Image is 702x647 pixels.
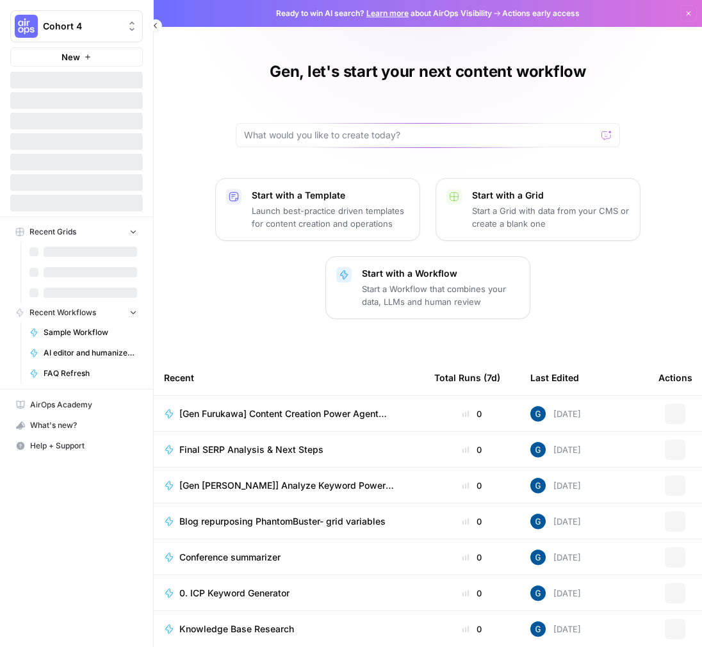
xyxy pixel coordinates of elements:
[11,416,142,435] div: What's new?
[10,395,143,415] a: AirOps Academy
[530,406,546,422] img: qd2a6s3w5hfdcqb82ik0wk3no9aw
[164,623,414,635] a: Knowledge Base Research
[276,8,492,19] span: Ready to win AI search? about AirOps Visibility
[472,189,630,202] p: Start with a Grid
[10,47,143,67] button: New
[179,623,294,635] span: Knowledge Base Research
[434,551,510,564] div: 0
[362,267,519,280] p: Start with a Workflow
[436,178,641,241] button: Start with a GridStart a Grid with data from your CMS or create a blank one
[530,550,581,565] div: [DATE]
[530,360,579,395] div: Last Edited
[472,204,630,230] p: Start a Grid with data from your CMS or create a blank one
[434,515,510,528] div: 0
[10,222,143,242] button: Recent Grids
[530,442,546,457] img: qd2a6s3w5hfdcqb82ik0wk3no9aw
[24,322,143,343] a: Sample Workflow
[530,514,581,529] div: [DATE]
[29,226,76,238] span: Recent Grids
[164,443,414,456] a: Final SERP Analysis & Next Steps
[30,399,137,411] span: AirOps Academy
[434,623,510,635] div: 0
[43,20,120,33] span: Cohort 4
[179,551,281,564] span: Conference summarizer
[179,515,386,528] span: Blog repurposing PhantomBuster- grid variables
[244,129,596,142] input: What would you like to create today?
[164,479,414,492] a: [Gen [PERSON_NAME]] Analyze Keyword Power Agents
[61,51,80,63] span: New
[530,621,546,637] img: qd2a6s3w5hfdcqb82ik0wk3no9aw
[10,10,143,42] button: Workspace: Cohort 4
[30,440,137,452] span: Help + Support
[179,407,404,420] span: [Gen Furukawa] Content Creation Power Agent Workflow
[44,347,137,359] span: AI editor and humanizer - review before publish [PB]
[164,360,414,395] div: Recent
[530,514,546,529] img: qd2a6s3w5hfdcqb82ik0wk3no9aw
[15,15,38,38] img: Cohort 4 Logo
[29,307,96,318] span: Recent Workflows
[10,436,143,456] button: Help + Support
[179,443,323,456] span: Final SERP Analysis & Next Steps
[164,551,414,564] a: Conference summarizer
[530,586,581,601] div: [DATE]
[24,363,143,384] a: FAQ Refresh
[24,343,143,363] a: AI editor and humanizer - review before publish [PB]
[270,61,586,82] h1: Gen, let's start your next content workflow
[530,478,546,493] img: qd2a6s3w5hfdcqb82ik0wk3no9aw
[530,478,581,493] div: [DATE]
[44,327,137,338] span: Sample Workflow
[434,443,510,456] div: 0
[530,550,546,565] img: qd2a6s3w5hfdcqb82ik0wk3no9aw
[164,407,414,420] a: [Gen Furukawa] Content Creation Power Agent Workflow
[10,303,143,322] button: Recent Workflows
[325,256,530,319] button: Start with a WorkflowStart a Workflow that combines your data, LLMs and human review
[252,204,409,230] p: Launch best-practice driven templates for content creation and operations
[10,415,143,436] button: What's new?
[530,406,581,422] div: [DATE]
[362,283,519,308] p: Start a Workflow that combines your data, LLMs and human review
[530,442,581,457] div: [DATE]
[502,8,580,19] span: Actions early access
[366,8,409,18] a: Learn more
[434,479,510,492] div: 0
[658,360,692,395] div: Actions
[44,368,137,379] span: FAQ Refresh
[434,360,500,395] div: Total Runs (7d)
[164,515,414,528] a: Blog repurposing PhantomBuster- grid variables
[179,587,290,600] span: 0. ICP Keyword Generator
[252,189,409,202] p: Start with a Template
[434,587,510,600] div: 0
[434,407,510,420] div: 0
[530,621,581,637] div: [DATE]
[179,479,404,492] span: [Gen [PERSON_NAME]] Analyze Keyword Power Agents
[215,178,420,241] button: Start with a TemplateLaunch best-practice driven templates for content creation and operations
[530,586,546,601] img: qd2a6s3w5hfdcqb82ik0wk3no9aw
[164,587,414,600] a: 0. ICP Keyword Generator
